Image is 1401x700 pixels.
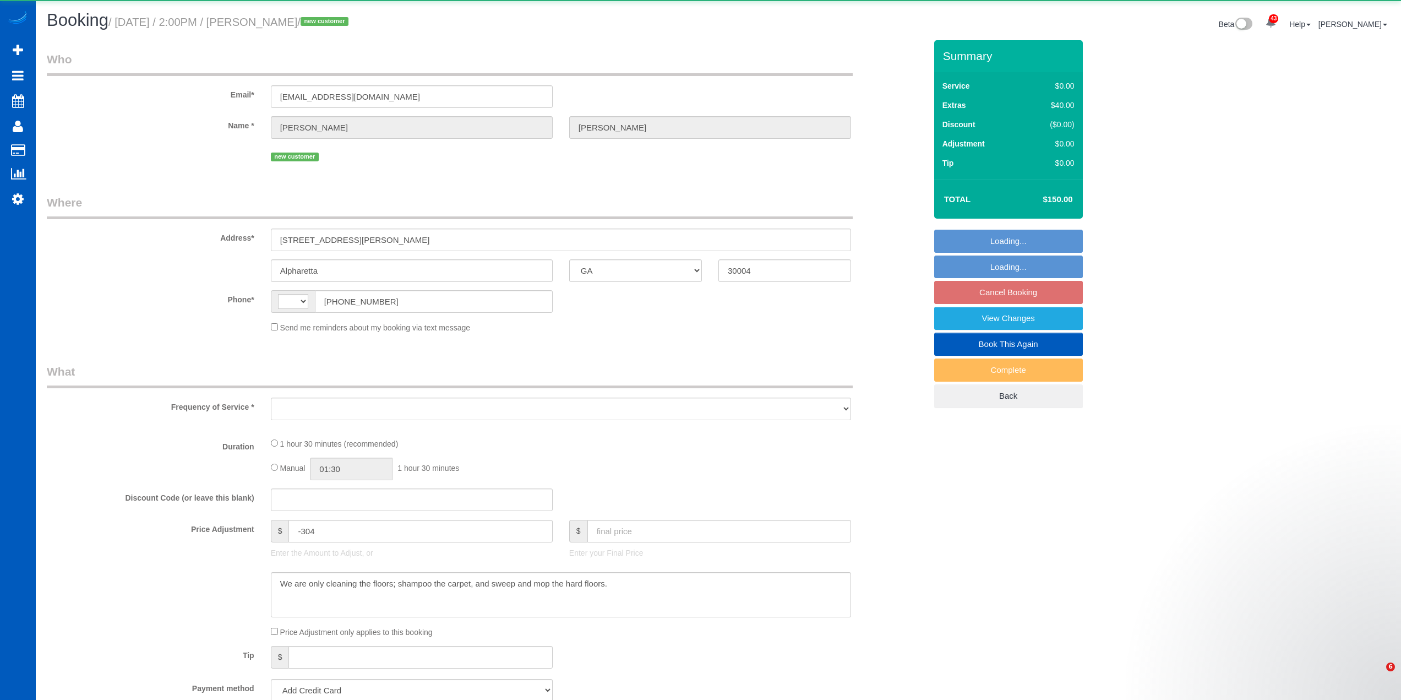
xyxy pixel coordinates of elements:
label: Discount Code (or leave this blank) [39,489,263,503]
a: [PERSON_NAME] [1318,20,1387,29]
label: Address* [39,229,263,243]
label: Email* [39,85,263,100]
small: / [DATE] / 2:00PM / [PERSON_NAME] [108,16,352,28]
label: Frequency of Service * [39,398,263,413]
span: $ [271,520,289,542]
h3: Summary [943,50,1077,62]
input: Email* [271,85,553,108]
span: / [297,16,352,28]
label: Tip [942,158,954,169]
label: Tip [39,646,263,661]
span: 6 [1386,663,1395,671]
div: $40.00 [1027,100,1075,111]
a: Book This Again [934,333,1083,356]
label: Duration [39,437,263,452]
strong: Total [944,194,971,204]
span: 1 hour 30 minutes (recommended) [280,439,399,448]
a: Help [1289,20,1311,29]
input: City* [271,259,553,282]
label: Discount [942,119,975,130]
span: Price Adjustment only applies to this booking [280,628,433,637]
span: Send me reminders about my booking via text message [280,323,471,332]
input: final price [587,520,851,542]
span: $ [569,520,587,542]
input: Last Name* [569,116,851,139]
label: Price Adjustment [39,520,263,535]
label: Payment method [39,679,263,694]
span: new customer [271,153,319,161]
p: Enter the Amount to Adjust, or [271,547,553,558]
legend: What [47,363,853,388]
a: 43 [1260,11,1282,35]
label: Phone* [39,290,263,305]
span: Manual [280,464,306,473]
input: Phone* [315,290,553,313]
a: View Changes [934,307,1083,330]
span: 43 [1269,14,1278,23]
div: $0.00 [1027,158,1075,169]
p: Enter your Final Price [569,547,851,558]
h4: $150.00 [1010,195,1072,204]
span: 1 hour 30 minutes [397,464,459,473]
label: Adjustment [942,138,985,149]
input: Zip Code* [718,259,851,282]
a: Back [934,384,1083,408]
span: $ [271,646,289,669]
legend: Who [47,51,853,76]
input: First Name* [271,116,553,139]
a: Beta [1219,20,1253,29]
div: $0.00 [1027,80,1075,91]
label: Name * [39,116,263,131]
span: Booking [47,10,108,30]
span: new customer [301,17,348,26]
div: ($0.00) [1027,119,1075,130]
div: $0.00 [1027,138,1075,149]
img: Automaid Logo [7,11,29,26]
img: New interface [1234,18,1252,32]
label: Service [942,80,970,91]
legend: Where [47,194,853,219]
label: Extras [942,100,966,111]
iframe: Intercom live chat [1364,663,1390,689]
